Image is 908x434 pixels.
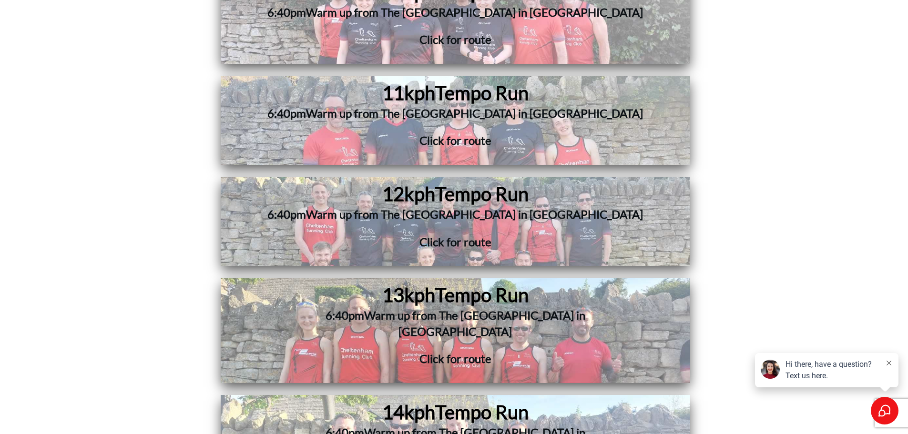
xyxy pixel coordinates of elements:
span: Tempo Run [435,401,529,424]
span: 11kph [382,81,435,104]
span: Click for route [419,32,491,46]
span: 6:40pm [267,5,306,19]
span: 6:40pm [267,106,306,120]
span: Warm up from The [GEOGRAPHIC_DATA] in [GEOGRAPHIC_DATA] [306,106,643,120]
span: Click for route [419,133,491,147]
span: Click for route [419,235,491,249]
span: Warm up from The [GEOGRAPHIC_DATA] in [GEOGRAPHIC_DATA] [306,207,643,221]
span: Tempo Run [435,81,529,104]
span: 14kph [382,401,435,424]
span: Warm up from The [GEOGRAPHIC_DATA] in [GEOGRAPHIC_DATA] [364,308,585,338]
span: 12kph [382,182,435,205]
span: 6:40pm [326,308,364,322]
span: Tempo Run [435,283,529,306]
span: Click for route [419,352,491,365]
span: Warm up from The [GEOGRAPHIC_DATA] in [GEOGRAPHIC_DATA] [306,5,643,19]
span: 6:40pm [267,207,306,221]
span: 13kph [382,283,435,306]
span: Tempo Run [435,182,529,205]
